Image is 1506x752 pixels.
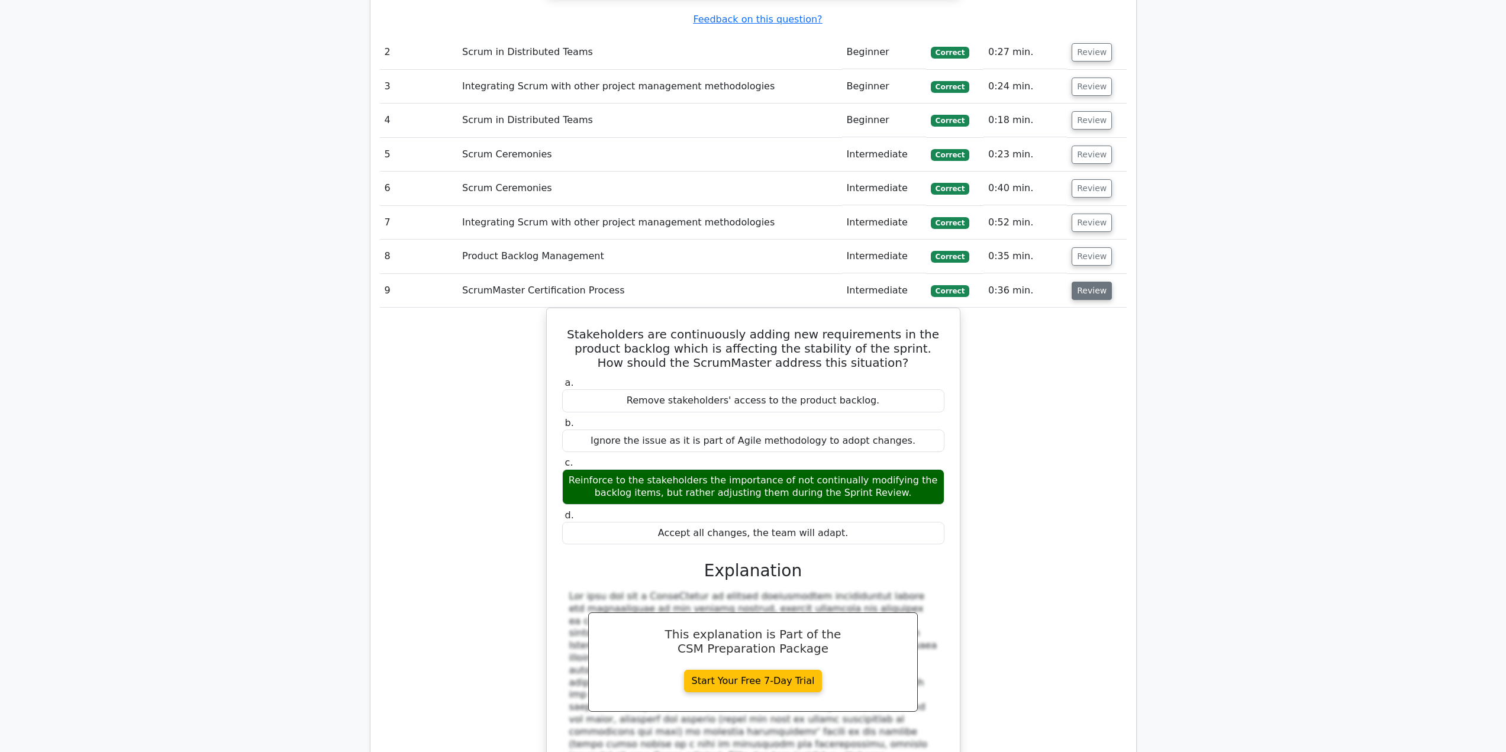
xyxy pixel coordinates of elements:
td: 0:24 min. [983,70,1067,104]
td: Scrum in Distributed Teams [457,104,841,137]
h3: Explanation [569,561,937,581]
button: Review [1072,179,1112,198]
td: Product Backlog Management [457,240,841,273]
td: Scrum in Distributed Teams [457,35,841,69]
h5: Stakeholders are continuously adding new requirements in the product backlog which is affecting t... [561,327,946,370]
span: d. [565,509,574,521]
div: Reinforce to the stakeholders the importance of not continually modifying the backlog items, but ... [562,469,944,505]
td: Scrum Ceremonies [457,172,841,205]
td: Integrating Scrum with other project management methodologies [457,206,841,240]
td: 0:35 min. [983,240,1067,273]
td: 0:23 min. [983,138,1067,172]
span: Correct [931,183,969,195]
td: Intermediate [842,172,926,205]
td: Integrating Scrum with other project management methodologies [457,70,841,104]
td: 3 [380,70,458,104]
span: Correct [931,47,969,59]
span: Correct [931,115,969,127]
span: Correct [931,149,969,161]
button: Review [1072,78,1112,96]
td: 0:36 min. [983,274,1067,308]
td: 0:27 min. [983,35,1067,69]
button: Review [1072,43,1112,62]
button: Review [1072,282,1112,300]
span: Correct [931,81,969,93]
td: 2 [380,35,458,69]
span: Correct [931,217,969,229]
span: a. [565,377,574,388]
div: Accept all changes, the team will adapt. [562,522,944,545]
span: Correct [931,251,969,263]
div: Remove stakeholders' access to the product backlog. [562,389,944,412]
td: Intermediate [842,206,926,240]
a: Feedback on this question? [693,14,822,25]
td: 7 [380,206,458,240]
button: Review [1072,247,1112,266]
span: b. [565,417,574,428]
td: Beginner [842,70,926,104]
td: Intermediate [842,138,926,172]
button: Review [1072,214,1112,232]
button: Review [1072,146,1112,164]
td: Beginner [842,104,926,137]
span: c. [565,457,573,468]
td: 0:18 min. [983,104,1067,137]
td: ScrumMaster Certification Process [457,274,841,308]
div: Ignore the issue as it is part of Agile methodology to adopt changes. [562,430,944,453]
td: Intermediate [842,240,926,273]
button: Review [1072,111,1112,130]
td: Beginner [842,35,926,69]
td: 5 [380,138,458,172]
td: 8 [380,240,458,273]
td: Intermediate [842,274,926,308]
span: Correct [931,285,969,297]
td: 9 [380,274,458,308]
td: Scrum Ceremonies [457,138,841,172]
td: 0:40 min. [983,172,1067,205]
td: 6 [380,172,458,205]
a: Start Your Free 7-Day Trial [684,670,823,692]
td: 0:52 min. [983,206,1067,240]
td: 4 [380,104,458,137]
